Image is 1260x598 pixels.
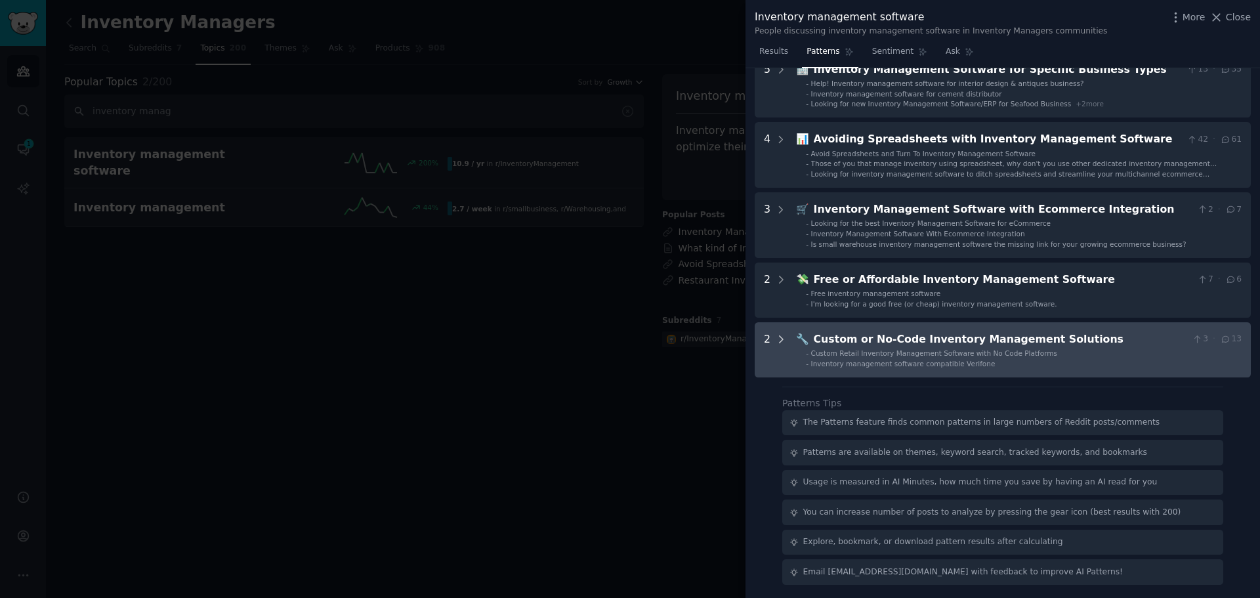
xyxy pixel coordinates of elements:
[806,89,808,98] div: -
[803,417,1160,429] div: The Patterns feature finds common patterns in large numbers of Reddit posts/comments
[1226,11,1251,24] span: Close
[806,289,808,298] div: -
[764,62,770,109] div: 5
[872,46,913,58] span: Sentiment
[814,62,1182,78] div: Inventory Management Software for Specific Business Types
[811,90,1002,98] span: Inventory management software for cement distributor
[796,333,809,345] span: 🔧
[868,41,932,68] a: Sentiment
[814,331,1187,348] div: Custom or No-Code Inventory Management Solutions
[803,536,1063,548] div: Explore, bookmark, or download pattern results after calculating
[806,240,808,249] div: -
[1225,274,1242,286] span: 6
[1076,100,1104,108] span: + 2 more
[764,202,770,249] div: 3
[806,79,808,88] div: -
[1197,204,1213,216] span: 2
[796,133,809,145] span: 📊
[811,360,996,368] span: Inventory management software compatible Verifone
[1225,204,1242,216] span: 7
[796,63,809,75] span: 🏢
[814,202,1192,218] div: Inventory Management Software with Ecommerce Integration
[803,566,1123,578] div: Email [EMAIL_ADDRESS][DOMAIN_NAME] with feedback to improve AI Patterns!
[811,160,1217,177] span: Those of you that manage inventory using spreadsheet, why don't you use other dedicated inventory...
[806,159,808,168] div: -
[811,289,941,297] span: Free inventory management software
[811,240,1186,248] span: Is small warehouse inventory management software the missing link for your growing ecommerce busi...
[803,447,1147,459] div: Patterns are available on themes, keyword search, tracked keywords, and bookmarks
[782,398,841,408] label: Patterns Tips
[1220,134,1242,146] span: 61
[1218,204,1221,216] span: ·
[803,477,1158,488] div: Usage is measured in AI Minutes, how much time you save by having an AI read for you
[802,41,858,68] a: Patterns
[811,300,1057,308] span: I'm looking for a good free (or cheap) inventory management software.
[946,46,960,58] span: Ask
[759,46,788,58] span: Results
[811,170,1210,187] span: Looking for inventory management software to ditch spreadsheets and streamline your multichannel ...
[811,150,1036,158] span: Avoid Spreadsheets and Turn To Inventory Management Software
[1169,11,1206,24] button: More
[1220,64,1242,75] span: 35
[811,219,1051,227] span: Looking for the best Inventory Management Software for eCommerce
[1213,64,1215,75] span: ·
[1186,64,1208,75] span: 13
[811,349,1057,357] span: Custom Retail Inventory Management Software with No Code Platforms
[806,229,808,238] div: -
[814,131,1182,148] div: Avoiding Spreadsheets with Inventory Management Software
[764,131,770,179] div: 4
[806,299,808,309] div: -
[1186,134,1208,146] span: 42
[764,331,770,368] div: 2
[1213,333,1215,345] span: ·
[811,230,1025,238] span: Inventory Management Software With Ecommerce Integration
[1197,274,1213,286] span: 7
[755,9,1108,26] div: Inventory management software
[806,349,808,358] div: -
[811,79,1084,87] span: Help! Inventory management software for interior design & antiques business?
[806,219,808,228] div: -
[806,99,808,108] div: -
[1220,333,1242,345] span: 13
[814,272,1192,288] div: Free or Affordable Inventory Management Software
[764,272,770,309] div: 2
[806,169,808,179] div: -
[1209,11,1251,24] button: Close
[803,507,1181,519] div: You can increase number of posts to analyze by pressing the gear icon (best results with 200)
[941,41,978,68] a: Ask
[1183,11,1206,24] span: More
[1192,333,1208,345] span: 3
[1218,274,1221,286] span: ·
[806,359,808,368] div: -
[796,203,809,215] span: 🛒
[807,46,839,58] span: Patterns
[796,273,809,286] span: 💸
[755,41,793,68] a: Results
[755,26,1108,37] div: People discussing inventory management software in Inventory Managers communities
[1213,134,1215,146] span: ·
[806,149,808,158] div: -
[811,100,1072,108] span: Looking for new Inventory Management Software/ERP for Seafood Business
